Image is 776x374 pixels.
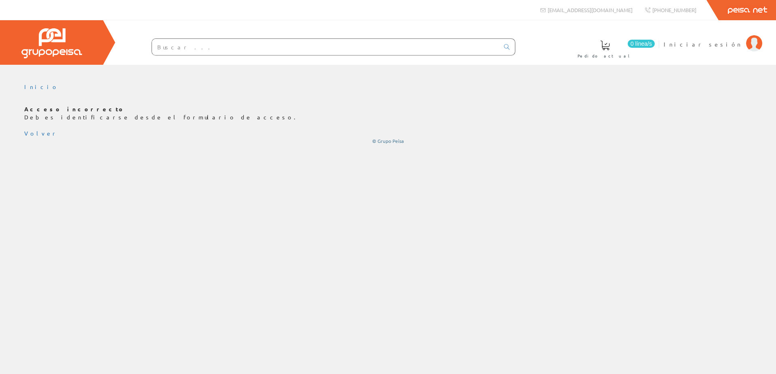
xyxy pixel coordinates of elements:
span: 0 línea/s [628,40,655,48]
span: [EMAIL_ADDRESS][DOMAIN_NAME] [548,6,633,13]
span: Iniciar sesión [664,40,742,48]
div: © Grupo Peisa [24,138,752,144]
b: Acceso incorrecto [24,105,125,113]
span: [PHONE_NUMBER] [652,6,696,13]
input: Buscar ... [152,39,499,55]
a: Inicio [24,83,59,90]
img: Grupo Peisa [21,28,82,58]
p: Debes identificarse desde el formulario de acceso. [24,105,752,121]
a: Iniciar sesión [664,34,762,41]
span: Pedido actual [578,52,633,60]
a: Volver [24,130,58,137]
